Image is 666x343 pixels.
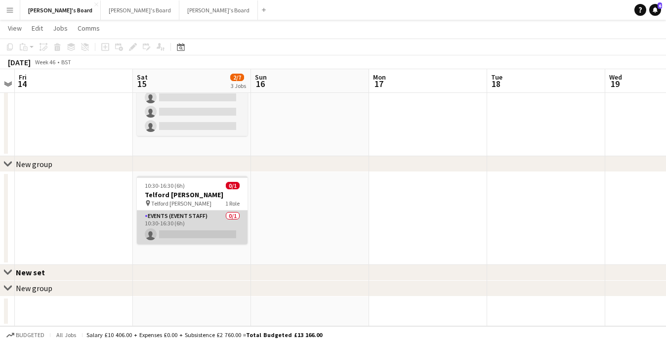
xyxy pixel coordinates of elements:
[373,73,386,82] span: Mon
[137,59,248,136] app-card-role: Events (Event Staff)1/410:30-16:30 (6h)[PERSON_NAME]
[5,330,46,341] button: Budgeted
[255,73,267,82] span: Sun
[137,190,248,199] h3: Telford [PERSON_NAME]
[137,73,148,82] span: Sat
[17,78,27,89] span: 14
[8,57,31,67] div: [DATE]
[49,22,72,35] a: Jobs
[230,74,244,81] span: 2/7
[609,73,622,82] span: Wed
[490,78,502,89] span: 18
[225,200,240,207] span: 1 Role
[78,24,100,33] span: Comms
[8,24,22,33] span: View
[32,24,43,33] span: Edit
[658,2,662,9] span: 6
[54,331,78,339] span: All jobs
[491,73,502,82] span: Tue
[61,58,71,66] div: BST
[101,0,179,20] button: [PERSON_NAME]'s Board
[33,58,57,66] span: Week 46
[16,267,53,277] div: New set
[16,332,44,339] span: Budgeted
[16,159,52,169] div: New group
[19,73,27,82] span: Fri
[253,78,267,89] span: 16
[231,82,246,89] div: 3 Jobs
[135,78,148,89] span: 15
[4,22,26,35] a: View
[16,283,52,293] div: New group
[151,200,211,207] span: Telford [PERSON_NAME]
[74,22,104,35] a: Comms
[372,78,386,89] span: 17
[137,176,248,244] app-job-card: 10:30-16:30 (6h)0/1Telford [PERSON_NAME] Telford [PERSON_NAME]1 RoleEvents (Event Staff)0/110:30-...
[20,0,101,20] button: [PERSON_NAME]'s Board
[53,24,68,33] span: Jobs
[226,182,240,189] span: 0/1
[246,331,322,339] span: Total Budgeted £13 166.00
[608,78,622,89] span: 19
[649,4,661,16] a: 6
[179,0,258,20] button: [PERSON_NAME]'s Board
[86,331,322,339] div: Salary £10 406.00 + Expenses £0.00 + Subsistence £2 760.00 =
[137,211,248,244] app-card-role: Events (Event Staff)0/110:30-16:30 (6h)
[145,182,185,189] span: 10:30-16:30 (6h)
[28,22,47,35] a: Edit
